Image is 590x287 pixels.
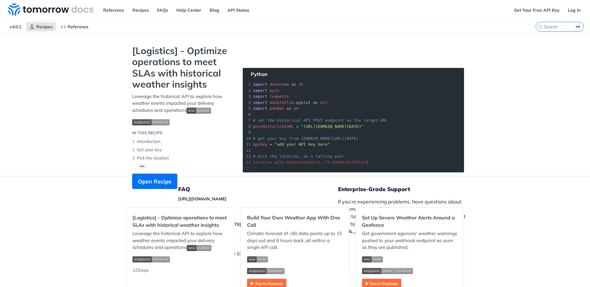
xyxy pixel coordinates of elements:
[132,230,228,251] p: Leverage the historical API to explore how weather events impacted your delivery schedules and op...
[362,267,458,274] span: Expand image
[206,6,222,15] a: Blog
[187,107,211,113] span: Expand image
[132,146,230,154] li: Get your key
[132,256,228,263] span: Expand image
[224,6,253,15] a: API Status
[247,280,286,286] a: Expand image
[132,256,170,262] img: endpoint
[564,6,584,15] a: Log In
[247,230,343,251] p: Climatic forecast of >80 data points up to 15 days out and 6 hours back, all within a single API ...
[247,267,343,274] span: Expand image
[132,174,177,189] button: Open Recipe
[187,244,211,250] span: Expand image
[362,256,383,262] img: env
[362,256,458,263] span: Expand image
[132,119,170,125] img: endpoint
[132,137,230,146] li: Intorduction
[138,177,171,186] span: Open Recipe
[26,22,56,31] a: Recipes
[362,280,401,286] a: Expand image
[187,108,211,114] img: env
[132,130,163,136] div: IN THIS RECIPE
[362,230,458,251] p: Get government agencies' weather warnings pushed to your webhook endpoint as soon as they are pub...
[247,256,343,263] span: Expand image
[574,24,582,30] kbd: ⌘K
[8,3,93,16] img: Tomorrow.io Weather API Docs
[362,214,458,229] h2: Set Up Severe Weather Alerts Around a Geofence
[132,154,230,162] li: Pick the location
[132,93,230,114] p: Leverage the historical API to explore how weather events impacted your delivery schedules and op...
[132,214,228,229] h2: [Logistics] - Optimize operations to meet SLAs with historical weather insights
[138,164,146,169] button: •••
[427,206,456,212] a: Weather API
[173,6,205,15] a: Help Center
[100,6,128,15] a: Reference
[247,214,343,229] h2: Build Your Own Weather App With One Call
[187,245,211,251] img: env
[154,6,171,15] a: FAQs
[68,24,88,29] span: Reference
[511,6,563,15] a: Get Your Free API Key
[36,24,53,29] span: Recipes
[6,22,25,31] span: v4.0.1
[362,268,413,274] img: endpoint
[129,6,152,15] a: Recipes
[57,22,92,31] a: Reference
[132,118,230,125] span: Expand image
[132,45,230,90] strong: [Logistics] - Optimize operations to meet SLAs with historical weather insights
[247,256,268,262] img: env
[247,268,285,274] img: endpoint
[537,24,542,29] svg: Search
